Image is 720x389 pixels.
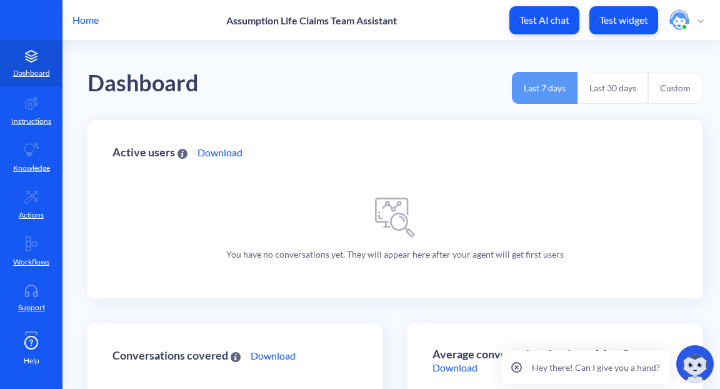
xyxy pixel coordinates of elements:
a: Download [251,348,296,363]
p: Instructions [11,116,51,127]
button: Last 30 days [577,72,648,104]
div: Average conversations by time of day [432,348,631,360]
p: Support [18,302,45,313]
p: Test AI chat [519,14,569,26]
p: You have no conversations yet. They will appear here after your agent will get first users [226,248,564,261]
img: copilot-icon.svg [676,345,714,383]
div: Conversations covered [112,350,241,361]
button: Custom [648,72,702,104]
p: Assumption Life Claims Team Assistant [226,14,397,26]
a: Download [197,145,242,160]
img: user photo [669,10,689,30]
div: Dashboard [87,66,199,101]
span: Help [24,355,39,366]
button: user photo [663,9,710,31]
a: Download [432,360,477,375]
button: Last 7 days [512,72,577,104]
div: Active users [112,146,187,158]
p: Actions [19,210,44,221]
button: Test widget [589,6,658,34]
p: Workflows [13,256,49,268]
p: Home [72,13,99,28]
p: Knowledge [13,163,50,174]
p: Dashboard [13,68,50,79]
p: Test widget [599,14,648,26]
p: Hey there! Can I give you a hand? [532,361,660,374]
button: Test AI chat [509,6,579,34]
